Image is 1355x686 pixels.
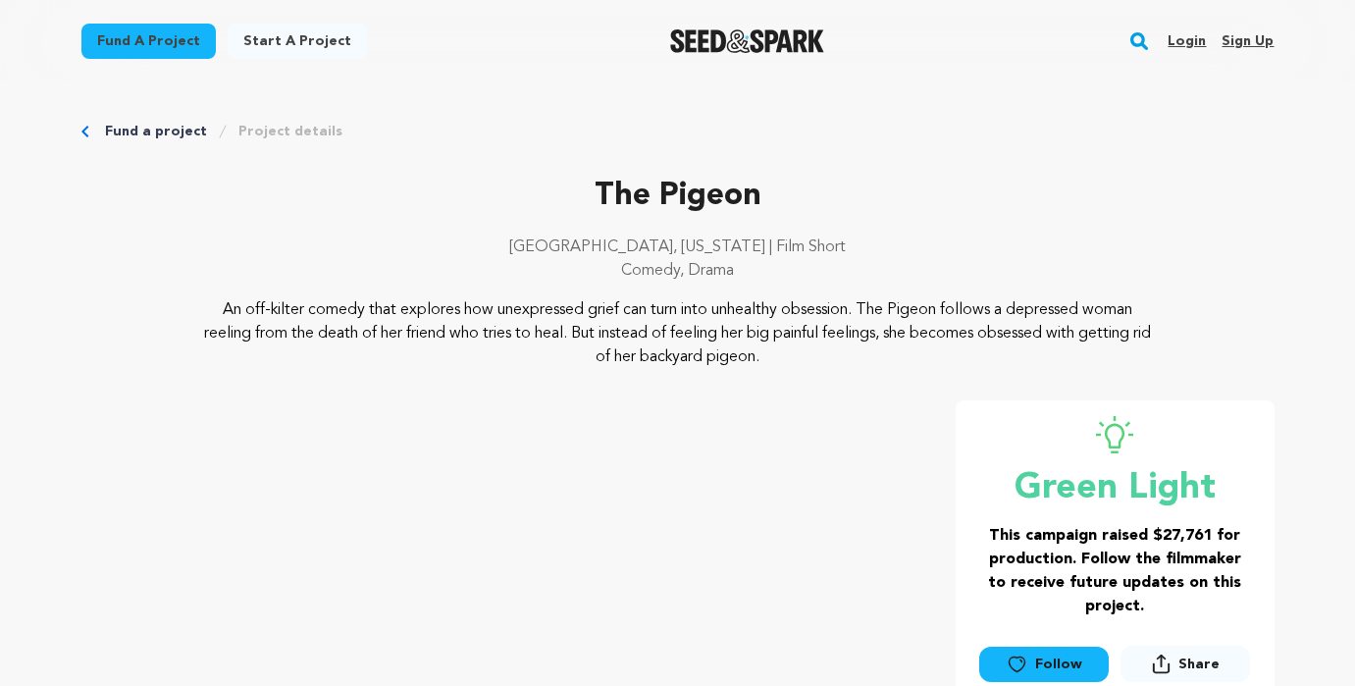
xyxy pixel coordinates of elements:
a: Sign up [1222,26,1274,57]
a: Seed&Spark Homepage [670,29,824,53]
div: Breadcrumb [81,122,1275,141]
span: Share [1178,655,1220,674]
p: The Pigeon [81,173,1275,220]
p: [GEOGRAPHIC_DATA], [US_STATE] | Film Short [81,236,1275,259]
a: Fund a project [81,24,216,59]
button: Share [1120,646,1250,682]
p: Comedy, Drama [81,259,1275,283]
h3: This campaign raised $27,761 for production. Follow the filmmaker to receive future updates on th... [979,524,1251,618]
a: Login [1168,26,1206,57]
a: Project details [238,122,342,141]
a: Start a project [228,24,367,59]
a: Fund a project [105,122,207,141]
a: Follow [979,647,1109,682]
img: Seed&Spark Logo Dark Mode [670,29,824,53]
p: An off-kilter comedy that explores how unexpressed grief can turn into unhealthy obsession. The P... [200,298,1155,369]
p: Green Light [979,469,1251,508]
